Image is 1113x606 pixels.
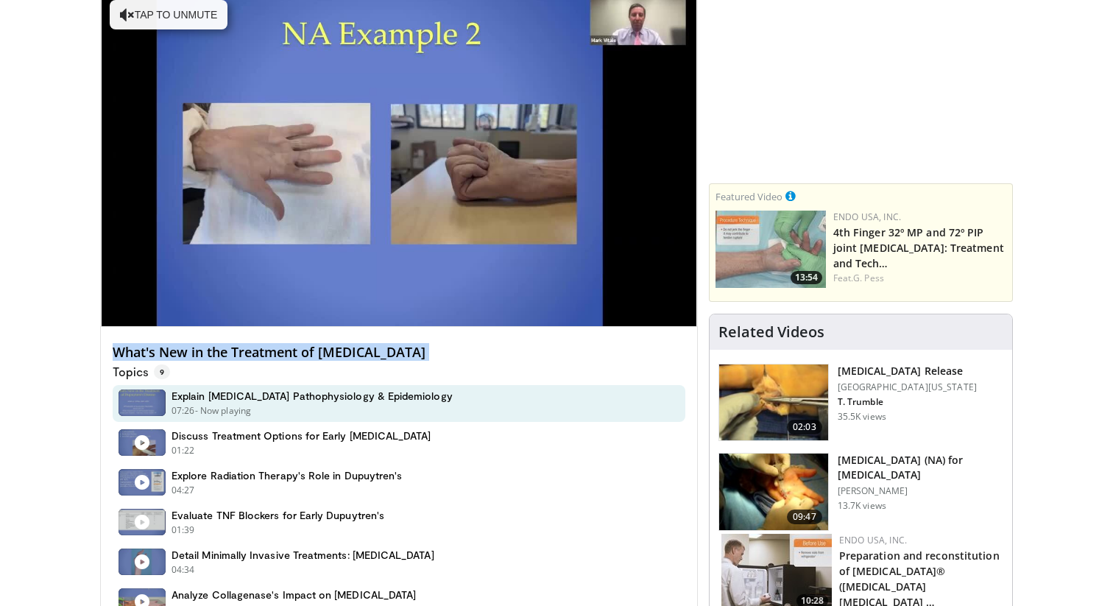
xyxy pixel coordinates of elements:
h4: Evaluate TNF Blockers for Early Dupuytren's [172,509,384,522]
p: 35.5K views [838,411,886,423]
a: 4th Finger 32º MP and 72º PIP joint [MEDICAL_DATA]: Treatment and Tech… [833,225,1004,270]
h4: Explain [MEDICAL_DATA] Pathophysiology & Epidemiology [172,390,453,403]
h4: Discuss Treatment Options for Early [MEDICAL_DATA] [172,429,431,443]
p: Topics [113,364,170,379]
p: [PERSON_NAME] [838,485,1003,497]
p: - Now playing [195,404,252,417]
p: 07:26 [172,404,195,417]
a: Endo USA, Inc. [833,211,901,223]
a: 02:03 [MEDICAL_DATA] Release [GEOGRAPHIC_DATA][US_STATE] T. Trumble 35.5K views [718,364,1003,442]
span: 9 [154,364,170,379]
span: 13:54 [791,271,822,284]
img: 38790_0000_3.png.150x105_q85_crop-smart_upscale.jpg [719,364,828,441]
img: df76da42-88e9-456c-9474-e630a7cc5d98.150x105_q85_crop-smart_upscale.jpg [715,211,826,288]
span: 02:03 [787,420,822,434]
p: 04:27 [172,484,195,497]
img: atik_3.png.150x105_q85_crop-smart_upscale.jpg [719,454,828,530]
div: Feat. [833,272,1006,285]
h3: [MEDICAL_DATA] Release [838,364,977,378]
h4: Explore Radiation Therapy's Role in Dupuytren's [172,469,402,482]
h4: Detail Minimally Invasive Treatments: [MEDICAL_DATA] [172,549,434,562]
h3: [MEDICAL_DATA] (NA) for [MEDICAL_DATA] [838,453,1003,482]
small: Featured Video [715,190,782,203]
p: [GEOGRAPHIC_DATA][US_STATE] [838,381,977,393]
a: 09:47 [MEDICAL_DATA] (NA) for [MEDICAL_DATA] [PERSON_NAME] 13.7K views [718,453,1003,531]
p: 04:34 [172,563,195,577]
a: G. Pess [853,272,884,284]
a: 13:54 [715,211,826,288]
h4: Analyze Collagenase's Impact on [MEDICAL_DATA] [172,588,416,602]
h4: Related Videos [718,323,824,341]
p: 01:22 [172,444,195,457]
span: 09:47 [787,510,822,524]
h4: What's New in the Treatment of [MEDICAL_DATA] [113,345,685,361]
a: Endo USA, Inc. [839,534,907,546]
p: 01:39 [172,524,195,537]
p: 13.7K views [838,500,886,512]
p: T. Trumble [838,396,977,408]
